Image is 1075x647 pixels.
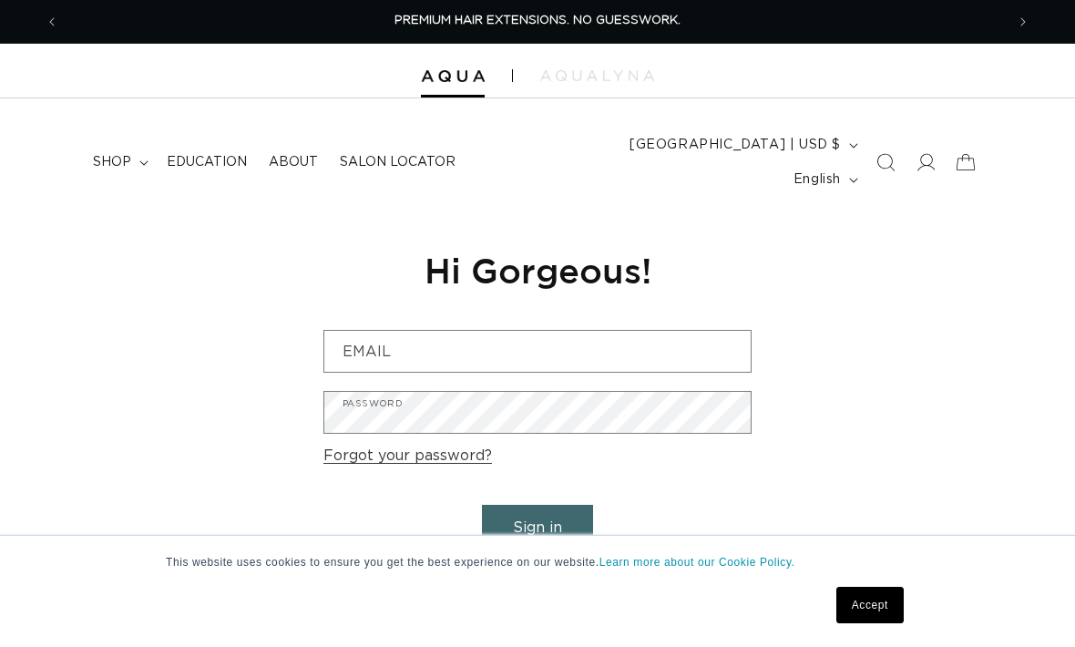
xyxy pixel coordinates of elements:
[167,154,247,170] span: Education
[324,331,751,372] input: Email
[540,70,654,81] img: aqualyna.com
[865,142,906,182] summary: Search
[836,587,904,623] a: Accept
[394,15,681,26] span: PREMIUM HAIR EXTENSIONS. NO GUESSWORK.
[1003,5,1043,39] button: Next announcement
[166,554,909,570] p: This website uses cookies to ensure you get the best experience on our website.
[156,143,258,181] a: Education
[329,143,466,181] a: Salon Locator
[258,143,329,181] a: About
[630,136,841,155] span: [GEOGRAPHIC_DATA] | USD $
[323,443,492,469] a: Forgot your password?
[783,162,865,197] button: English
[93,154,131,170] span: shop
[793,170,841,190] span: English
[323,248,752,293] h1: Hi Gorgeous!
[421,70,485,83] img: Aqua Hair Extensions
[599,556,795,569] a: Learn more about our Cookie Policy.
[619,128,865,162] button: [GEOGRAPHIC_DATA] | USD $
[269,154,318,170] span: About
[32,5,72,39] button: Previous announcement
[82,143,156,181] summary: shop
[340,154,456,170] span: Salon Locator
[482,505,593,551] button: Sign in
